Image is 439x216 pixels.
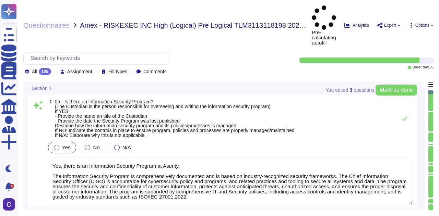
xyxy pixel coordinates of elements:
[80,22,306,29] span: Amex - RISKEXEC INC High (Logical) Pre Logical TLM3113118198 2025 2388446
[415,23,429,27] span: Options
[380,87,413,93] span: Mark as done
[47,99,52,104] span: 1
[353,23,369,27] span: Analytics
[55,99,296,138] span: 05 - Is there an information Security Program? (The Custodian is the person responsible for overs...
[47,157,413,204] textarea: Yes, there is an Information Security Program at Asurity. The Information Security Program is com...
[423,66,434,69] span: 94 / 105
[143,69,167,74] span: Comments
[32,86,51,91] span: Section 1
[93,144,99,150] span: No
[376,85,417,96] button: Mark as done
[108,69,127,74] span: Fill types
[3,198,15,211] img: user
[344,23,369,28] button: Analytics
[23,22,70,29] span: Questionnaires
[349,88,352,92] b: 3
[413,66,422,69] span: Done:
[122,144,131,150] span: N/A
[312,5,336,45] span: Pre-calculating autofill
[67,69,92,74] span: Assignment
[384,23,396,27] span: Export
[32,69,37,74] span: All
[27,52,169,64] input: Search by keywords
[326,88,374,92] span: You edited question s
[10,184,14,188] div: 9+
[39,68,51,75] div: 105
[1,197,20,212] button: user
[62,144,70,150] span: Yes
